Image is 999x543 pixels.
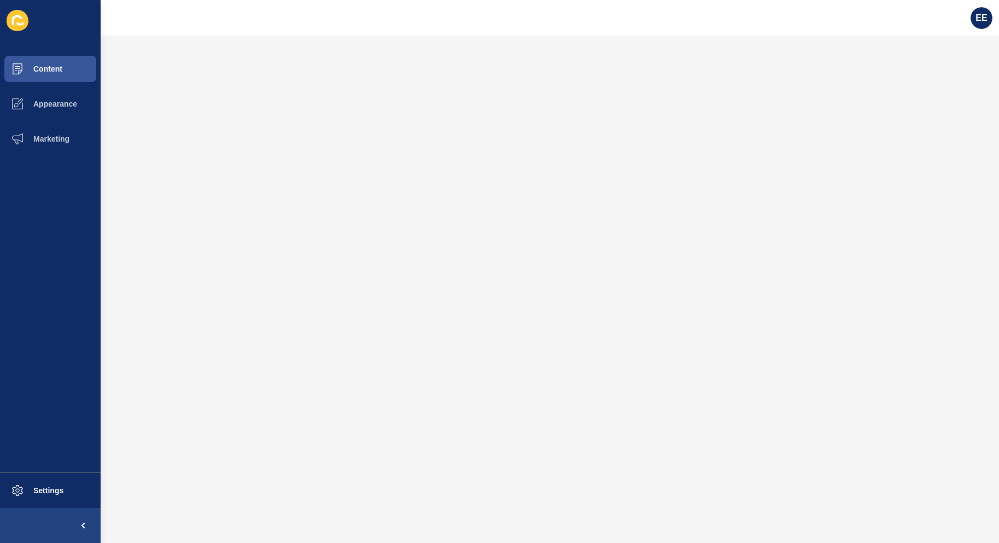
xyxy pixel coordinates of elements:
iframe: To enrich screen reader interactions, please activate Accessibility in Grammarly extension settings [101,36,999,543]
span: EE [975,13,987,24]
